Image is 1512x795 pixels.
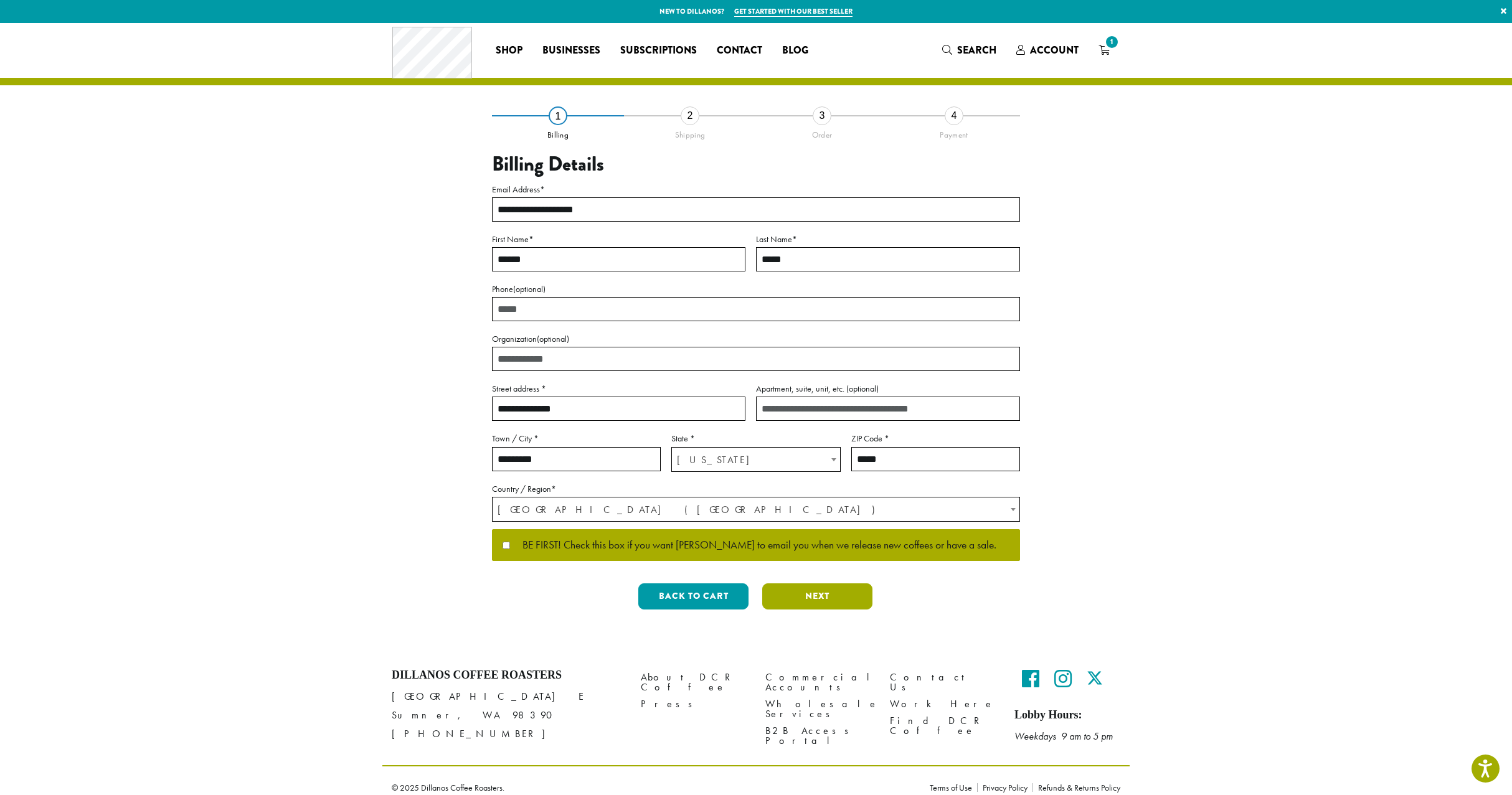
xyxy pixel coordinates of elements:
a: Work Here [890,696,996,713]
span: Account [1030,43,1079,57]
span: BE FIRST! Check this box if you want [PERSON_NAME] to email you when we release new coffees or ha... [510,540,996,551]
span: (optional) [537,333,569,344]
label: Email Address [492,182,1020,197]
a: Contact Us [890,669,996,695]
label: Organization [492,331,1020,347]
h4: Dillanos Coffee Roasters [392,669,622,682]
label: Last Name [756,232,1020,247]
label: Apartment, suite, unit, etc. [756,381,1020,397]
span: (optional) [846,383,879,394]
div: 1 [549,106,567,125]
div: Billing [492,125,624,140]
span: Shop [496,43,522,59]
span: State [671,447,840,472]
a: Press [641,696,747,713]
button: Back to cart [638,583,749,609]
label: Street address [492,381,745,397]
a: Wholesale Services [765,696,871,723]
div: Payment [888,125,1020,140]
p: [GEOGRAPHIC_DATA] E Sumner, WA 98390 [PHONE_NUMBER] [392,687,622,743]
em: Weekdays 9 am to 5 pm [1014,730,1113,743]
span: 1 [1103,34,1120,50]
h5: Lobby Hours: [1014,708,1120,722]
div: 2 [681,106,699,125]
input: BE FIRST! Check this box if you want [PERSON_NAME] to email you when we release new coffees or ha... [503,542,510,549]
div: 3 [813,106,831,125]
a: Privacy Policy [977,783,1032,792]
a: About DCR Coffee [641,669,747,695]
span: United States (US) [493,497,1019,522]
label: First Name [492,232,745,247]
button: Next [762,583,872,609]
label: State [671,431,840,446]
div: 4 [945,106,963,125]
h3: Billing Details [492,153,1020,176]
span: Businesses [542,43,600,59]
a: Shop [486,40,532,60]
a: Find DCR Coffee [890,713,996,740]
span: Contact [717,43,762,59]
span: Subscriptions [620,43,697,59]
a: Search [932,40,1006,60]
span: Oregon [672,448,839,472]
span: Search [957,43,996,57]
a: Refunds & Returns Policy [1032,783,1120,792]
a: Commercial Accounts [765,669,871,695]
span: Country / Region [492,497,1020,522]
a: Get started with our best seller [734,6,853,17]
div: Order [756,125,888,140]
span: Blog [782,43,808,59]
span: (optional) [513,283,546,294]
a: Terms of Use [930,783,977,792]
label: Town / City [492,431,661,446]
a: B2B Access Portal [765,723,871,750]
label: ZIP Code [851,431,1020,446]
p: © 2025 Dillanos Coffee Roasters. [392,783,911,792]
div: Shipping [624,125,756,140]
